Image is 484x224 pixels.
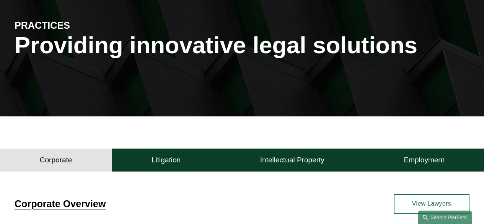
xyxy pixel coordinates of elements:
[15,32,469,59] h1: Providing innovative legal solutions
[404,155,444,165] h4: Employment
[15,20,128,32] h4: PRACTICES
[418,211,472,224] a: Search this site
[15,198,106,209] a: Corporate Overview
[152,155,181,165] h4: Litigation
[394,194,469,214] a: View Lawyers
[260,155,324,165] h4: Intellectual Property
[40,155,72,165] h4: Corporate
